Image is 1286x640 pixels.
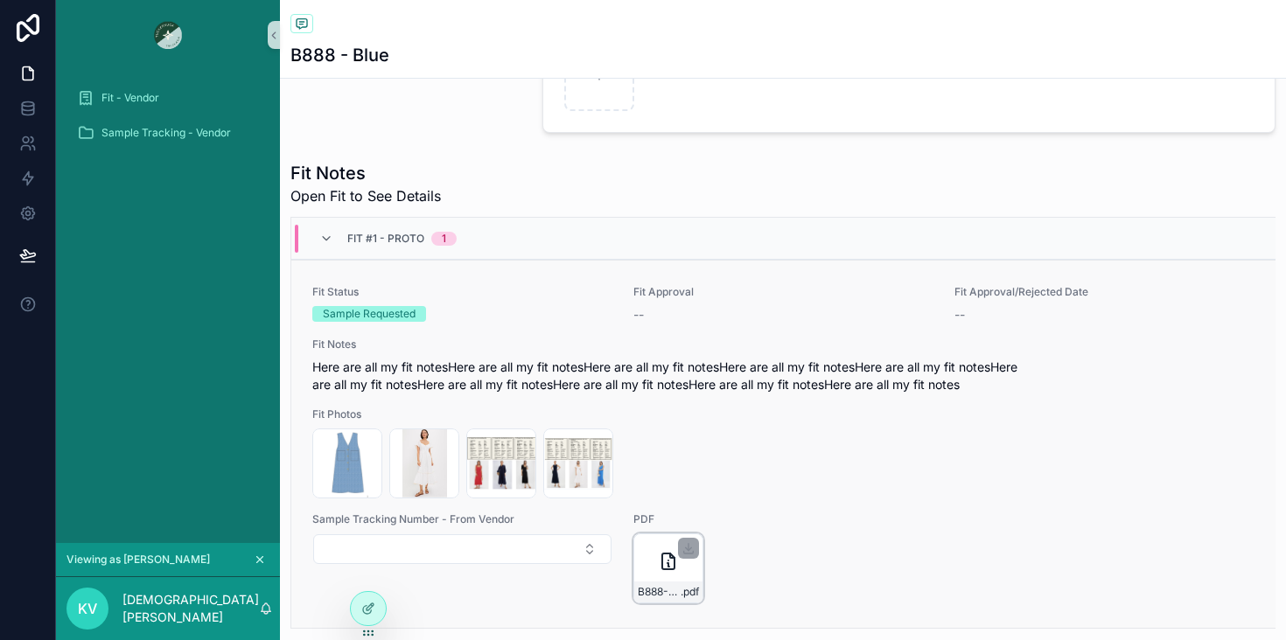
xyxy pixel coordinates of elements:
[122,591,259,626] p: [DEMOGRAPHIC_DATA][PERSON_NAME]
[290,185,441,206] span: Open Fit to See Details
[312,358,1255,393] span: Here are all my fit notesHere are all my fit notesHere are all my fit notesHere are all my fit no...
[323,306,416,322] div: Sample Requested
[291,260,1276,628] a: Fit StatusSample RequestedFit Approval--Fit Approval/Rejected Date--Fit NotesHere are all my fit ...
[290,43,389,67] h1: B888 - Blue
[66,82,269,114] a: Fit - Vendor
[312,337,1255,351] span: Fit Notes
[101,91,159,105] span: Fit - Vendor
[347,232,424,246] span: Fit #1 - Proto
[312,512,612,526] span: Sample Tracking Number - From Vendor
[290,161,441,185] h1: Fit Notes
[312,285,612,299] span: Fit Status
[78,598,97,619] span: KV
[954,285,1255,299] span: Fit Approval/Rejected Date
[633,306,644,323] span: --
[154,21,182,49] img: App logo
[56,70,280,171] div: scrollable content
[66,553,210,567] span: Viewing as [PERSON_NAME]
[681,585,699,599] span: .pdf
[954,306,965,323] span: --
[638,585,681,599] span: B888---Blue---Fit-#1---Proto
[313,534,612,564] button: Select Button
[312,407,1255,421] span: Fit Photos
[101,126,231,140] span: Sample Tracking - Vendor
[66,117,269,149] a: Sample Tracking - Vendor
[442,232,446,246] div: 1
[633,285,933,299] span: Fit Approval
[633,512,933,526] span: PDF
